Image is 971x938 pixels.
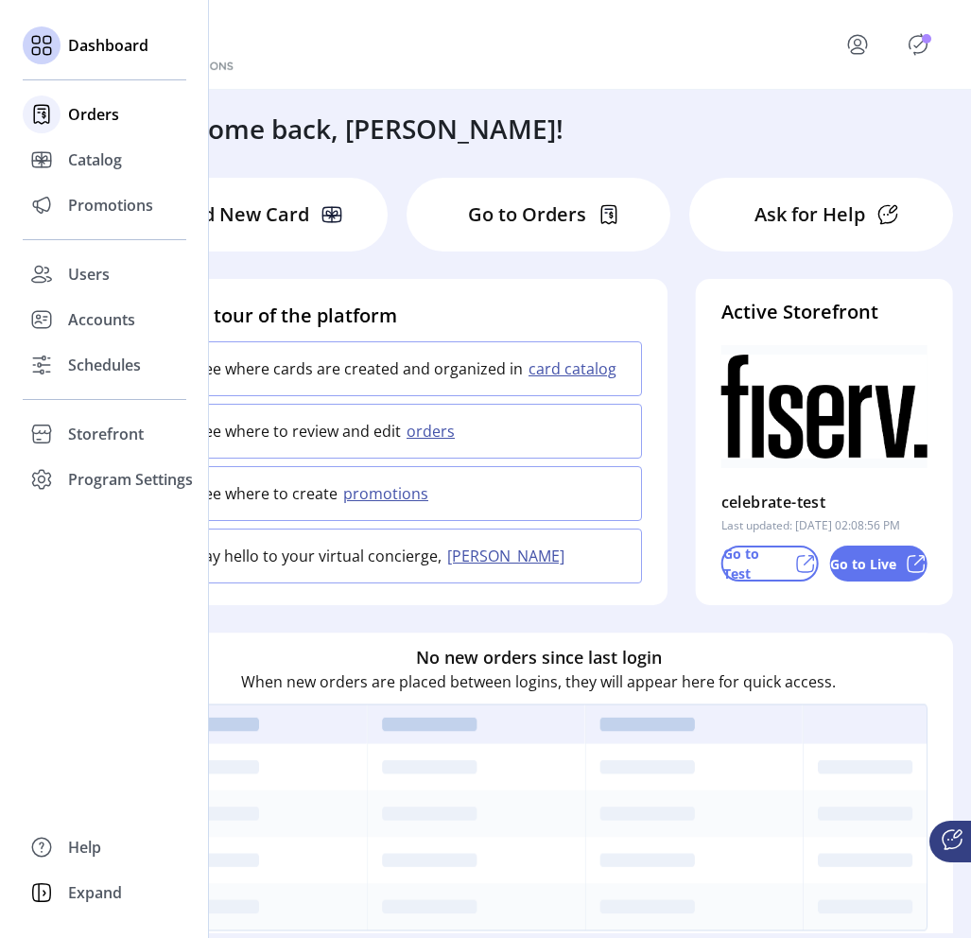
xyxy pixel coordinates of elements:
[723,544,787,583] p: Go to Test
[820,22,903,67] button: menu
[68,34,148,57] span: Dashboard
[721,298,928,326] h4: Active Storefront
[196,420,401,443] p: See where to review and edit
[68,194,153,217] span: Promotions
[721,487,826,517] p: celebrate-test
[401,420,466,443] button: orders
[196,357,523,380] p: See where cards are created and organized in
[830,554,896,574] p: Go to Live
[68,308,135,331] span: Accounts
[149,302,642,330] h4: Take a tour of the platform
[68,423,144,445] span: Storefront
[68,103,119,126] span: Orders
[721,517,900,534] p: Last updated: [DATE] 02:08:56 PM
[68,468,193,491] span: Program Settings
[241,670,836,693] p: When new orders are placed between logins, they will appear here for quick access.
[903,29,933,60] button: Publisher Panel
[180,200,309,229] p: Add New Card
[68,836,101,859] span: Help
[68,148,122,171] span: Catalog
[338,482,440,505] button: promotions
[196,545,442,567] p: Say hello to your virtual concierge,
[523,357,628,380] button: card catalog
[442,545,576,567] button: [PERSON_NAME]
[68,881,122,904] span: Expand
[68,354,141,376] span: Schedules
[416,645,662,670] h6: No new orders since last login
[754,200,865,229] p: Ask for Help
[68,263,110,286] span: Users
[196,482,338,505] p: See where to create
[468,200,586,229] p: Go to Orders
[147,109,564,148] h3: Welcome back, [PERSON_NAME]!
